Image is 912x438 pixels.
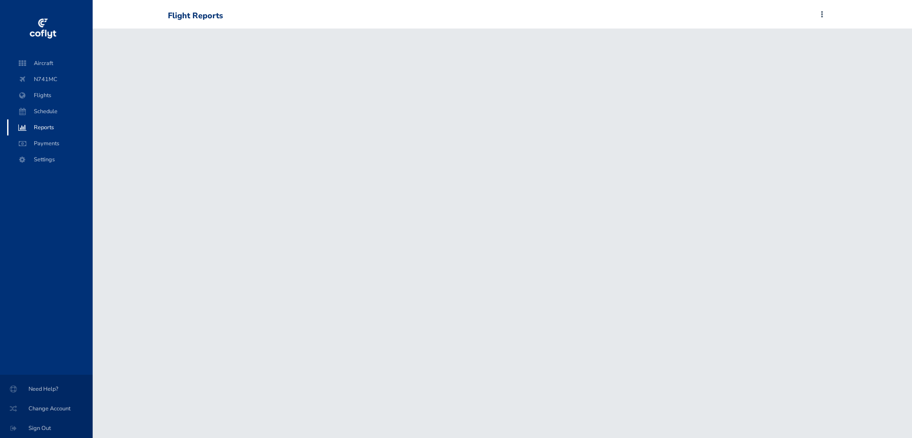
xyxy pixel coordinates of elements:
[16,103,84,119] span: Schedule
[16,151,84,168] span: Settings
[11,401,82,417] span: Change Account
[11,381,82,397] span: Need Help?
[16,87,84,103] span: Flights
[28,16,57,42] img: coflyt logo
[16,135,84,151] span: Payments
[11,420,82,436] span: Sign Out
[16,71,84,87] span: N741MC
[168,11,223,21] div: Flight Reports
[16,119,84,135] span: Reports
[16,55,84,71] span: Aircraft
